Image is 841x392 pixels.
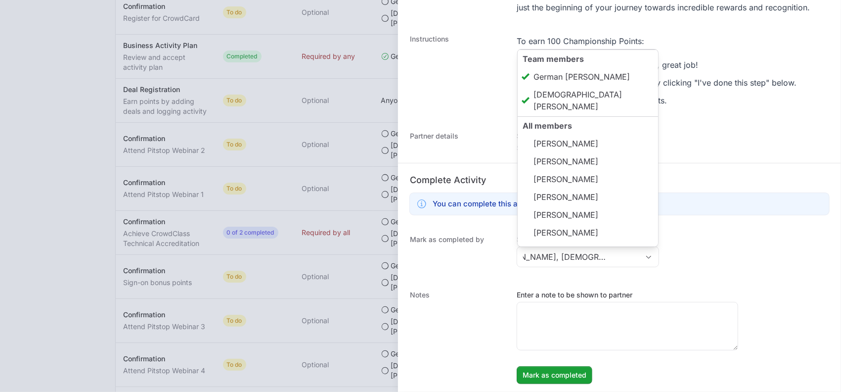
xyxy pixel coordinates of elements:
[433,198,628,210] h3: You can complete this activity on behalf of the partner.
[517,143,615,153] p: SISAP Team
[530,58,797,72] li: Join the initiative — already done, great job!
[410,173,829,187] h2: Complete Activity
[530,76,797,90] li: Mark this activity as completed by clicking "I've done this step" below.
[639,247,659,267] div: Close
[517,235,659,245] label: Select who has completed this activity
[530,94,797,107] li: We'll review and award your points.
[410,290,505,384] dt: Notes
[410,131,505,153] dt: Partner details
[517,34,797,48] div: To earn 100 Championship Points:
[517,131,615,141] p: SISTEMAS APLICATIVOS S.A.
[523,369,586,381] span: Mark as completed
[518,49,658,117] li: Team members
[517,290,738,300] label: Enter a note to be shown to partner
[410,34,505,111] dt: Instructions
[518,116,658,368] li: All members
[410,235,505,270] dt: Mark as completed by
[517,366,592,384] button: Mark as completed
